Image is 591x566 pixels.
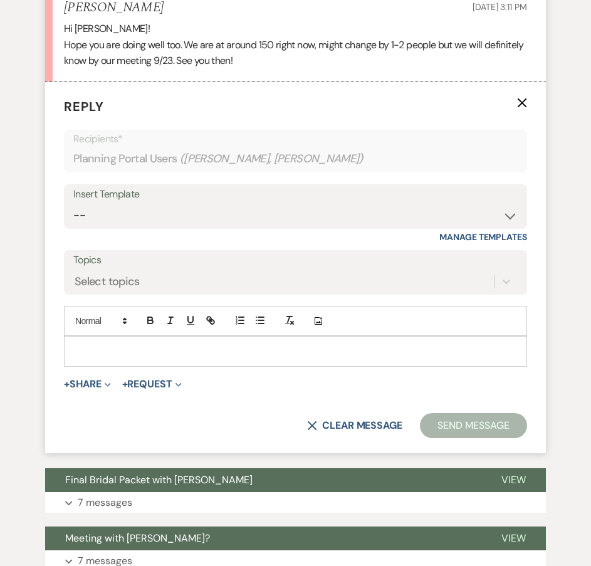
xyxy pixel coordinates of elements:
[64,379,111,389] button: Share
[481,527,546,550] button: View
[45,468,481,492] button: Final Bridal Packet with [PERSON_NAME]
[64,379,70,389] span: +
[73,251,518,270] label: Topics
[45,492,546,513] button: 7 messages
[501,532,526,545] span: View
[45,527,481,550] button: Meeting with [PERSON_NAME]?
[501,473,526,486] span: View
[64,37,527,69] p: Hope you are doing well too. We are at around 150 right now, might change by 1-2 people but we wi...
[73,186,518,204] div: Insert Template
[473,1,527,13] span: [DATE] 3:11 PM
[307,421,402,431] button: Clear message
[420,413,527,438] button: Send Message
[73,147,518,171] div: Planning Portal Users
[64,98,104,115] span: Reply
[75,273,140,290] div: Select topics
[65,473,253,486] span: Final Bridal Packet with [PERSON_NAME]
[78,495,132,511] p: 7 messages
[122,379,182,389] button: Request
[180,150,364,167] span: ( [PERSON_NAME], [PERSON_NAME] )
[122,379,128,389] span: +
[439,231,527,243] a: Manage Templates
[73,131,518,147] p: Recipients*
[65,532,210,545] span: Meeting with [PERSON_NAME]?
[481,468,546,492] button: View
[64,21,527,37] p: Hi [PERSON_NAME]!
